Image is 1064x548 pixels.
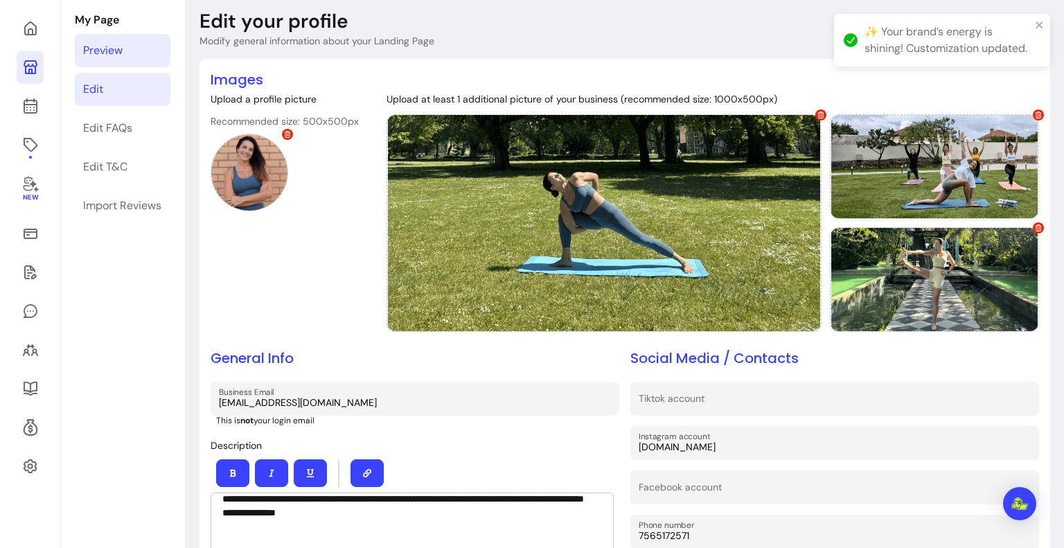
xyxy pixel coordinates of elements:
[17,333,44,366] a: Clients
[1003,487,1036,520] div: Open Intercom Messenger
[639,440,1031,454] input: Instagram account
[17,12,44,45] a: Home
[17,411,44,444] a: Refer & Earn
[83,197,161,214] div: Import Reviews
[17,128,44,161] a: Offerings
[387,114,822,332] div: Provider image 1
[17,372,44,405] a: Resources
[17,217,44,250] a: Sales
[216,415,619,426] p: This is your login email
[83,81,103,98] div: Edit
[17,256,44,289] a: Waivers
[83,42,123,59] div: Preview
[22,193,37,202] span: New
[211,114,359,128] p: Recommended size: 500x500px
[387,92,1039,106] p: Upload at least 1 additional picture of your business (recommended size: 1000x500px)
[830,114,1039,219] div: Provider image 2
[219,396,611,409] input: Business Email
[639,484,1031,498] input: Facebook account
[17,89,44,123] a: Calendar
[17,51,44,84] a: My Page
[831,228,1038,331] img: https://d22cr2pskkweo8.cloudfront.net/89eae00b-87b9-46f8-82bc-82d0e8ad6ae3
[199,9,348,34] p: Edit your profile
[83,159,127,175] div: Edit T&C
[75,73,170,106] a: Edit
[211,92,359,106] p: Upload a profile picture
[639,519,699,531] label: Phone number
[639,430,715,442] label: Instagram account
[219,386,279,398] label: Business Email
[240,415,254,426] b: not
[17,294,44,328] a: My Messages
[83,120,132,136] div: Edit FAQs
[75,112,170,145] a: Edit FAQs
[630,348,1039,368] h2: Social Media / Contacts
[830,227,1039,332] div: Provider image 3
[75,12,170,28] p: My Page
[17,167,44,211] a: New
[75,150,170,184] a: Edit T&C
[211,70,1039,89] h2: Images
[75,34,170,67] a: Preview
[1035,19,1045,30] button: close
[639,529,1031,542] input: Phone number
[199,34,434,48] p: Modify general information about your Landing Page
[831,115,1038,218] img: https://d22cr2pskkweo8.cloudfront.net/559d1b40-0d43-4379-8eea-8473f8e0ab14
[387,115,821,331] img: https://d22cr2pskkweo8.cloudfront.net/4b95c19c-7898-45a8-8ae5-81414ffad1f6
[211,439,262,452] span: Description
[17,450,44,483] a: Settings
[75,189,170,222] a: Import Reviews
[639,396,1031,409] input: Tiktok account
[211,134,287,211] img: https://d22cr2pskkweo8.cloudfront.net/dcb76a45-a374-46ea-bf2c-364b85133506
[211,348,619,368] h2: General Info
[211,134,288,211] div: Profile picture
[864,24,1031,57] div: ✨ Your brand’s energy is shining! Customization updated.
